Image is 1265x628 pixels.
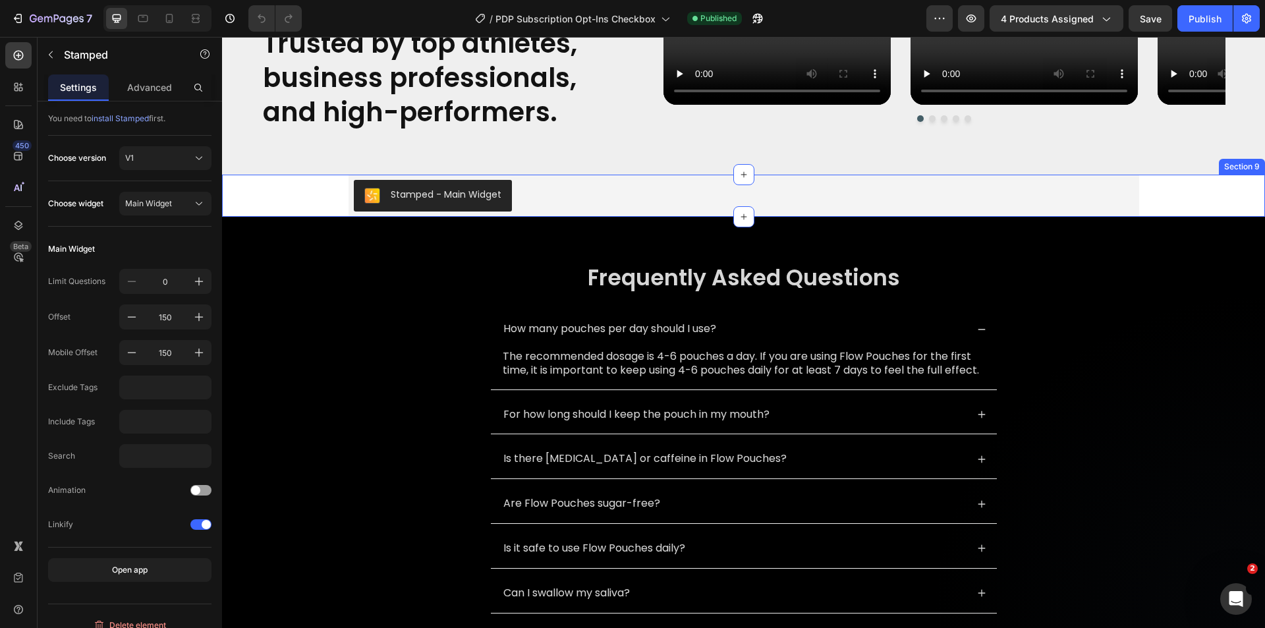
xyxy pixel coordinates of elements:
[743,78,749,85] button: Dot
[268,226,775,257] h2: Frequently Asked Questions
[48,347,98,358] p: Mobile Offset
[48,198,103,210] p: Choose widget
[731,78,737,85] button: Dot
[142,151,158,167] img: Stamped.png
[13,140,32,151] div: 450
[695,78,702,85] button: Dot
[281,415,565,429] p: Is there [MEDICAL_DATA] or caffeine in Flow Pouches?
[127,80,172,94] p: Advanced
[92,113,149,123] span: install Stamped
[281,505,463,519] p: Is it safe to use Flow Pouches daily?
[60,80,97,94] p: Settings
[281,550,408,563] p: Can I swallow my saliva?
[248,5,302,32] div: Undo/Redo
[132,143,290,175] button: Stamped - Main Widget
[48,416,95,428] p: Include Tags
[281,285,494,299] p: How many pouches per day should I use?
[169,151,279,165] div: Stamped - Main Widget
[125,152,134,164] span: V1
[48,484,86,496] p: Animation
[281,371,548,385] p: For how long should I keep the pouch in my mouth?
[86,11,92,26] p: 7
[1220,583,1252,615] iframe: Intercom live chat
[281,460,438,474] p: Are Flow Pouches sugar-free?
[48,382,98,393] p: Exclude Tags
[281,313,763,341] p: The recommended dosage is 4-6 pouches a day. If you are using Flow Pouches for the first time, it...
[495,12,656,26] span: PDP Subscription Opt-Ins Checkbox
[48,113,211,125] div: You need to first.
[48,243,95,255] p: Main Widget
[222,37,1265,628] iframe: Design area
[999,124,1040,136] div: Section 9
[48,519,73,530] p: Linkify
[1129,5,1172,32] button: Save
[48,311,70,323] p: Offset
[490,12,493,26] span: /
[5,5,98,32] button: 7
[125,198,172,210] span: Main Widget
[48,450,75,462] p: Search
[1247,563,1258,574] span: 2
[48,152,106,164] p: Choose version
[1140,13,1162,24] span: Save
[10,241,32,252] div: Beta
[48,558,211,582] button: Open app
[700,13,737,24] span: Published
[1189,12,1222,26] div: Publish
[1001,12,1094,26] span: 4 products assigned
[112,564,148,576] div: Open app
[119,146,211,170] button: V1
[990,5,1123,32] button: 4 products assigned
[707,78,714,85] button: Dot
[719,78,725,85] button: Dot
[119,192,211,215] button: Main Widget
[48,275,105,287] p: Limit Questions
[64,47,176,63] p: Stamped
[1177,5,1233,32] button: Publish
